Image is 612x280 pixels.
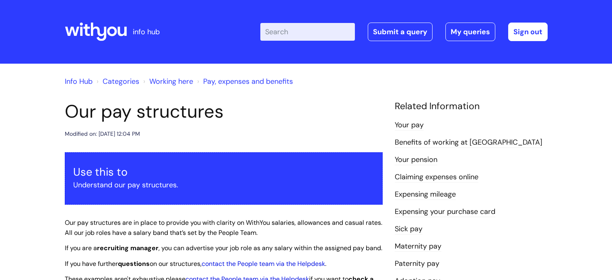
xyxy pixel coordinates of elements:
[141,75,193,88] li: Working here
[118,259,150,268] strong: questions
[395,241,441,252] a: Maternity pay
[395,259,439,269] a: Paternity pay
[445,23,495,41] a: My queries
[133,25,160,38] p: info hub
[65,244,382,252] span: If you are a , you can advertise your job role as any salary within the assigned pay band.
[395,189,456,200] a: Expensing mileage
[65,259,326,268] span: If you have further on our structures, .
[65,218,382,237] span: Our pay structures are in place to provide you with clarity on WithYou salaries, allowances and c...
[103,77,139,86] a: Categories
[395,155,437,165] a: Your pension
[65,77,93,86] a: Info Hub
[97,244,159,252] strong: recruiting manager
[95,75,139,88] li: Solution home
[202,259,325,268] a: contact the People team via the Helpdesk
[149,77,193,86] a: Working here
[73,166,374,178] h3: Use this to
[73,178,374,191] p: Understand our pay structures.
[508,23,548,41] a: Sign out
[368,23,433,41] a: Submit a query
[203,77,293,86] a: Pay, expenses and benefits
[395,101,548,112] h4: Related Information
[260,23,355,41] input: Search
[395,172,478,183] a: Claiming expenses online
[260,23,548,41] div: | -
[395,120,424,131] a: Your pay
[395,137,542,148] a: Benefits of working at [GEOGRAPHIC_DATA]
[395,207,495,217] a: Expensing your purchase card
[65,129,140,139] div: Modified on: [DATE] 12:04 PM
[195,75,293,88] li: Pay, expenses and benefits
[395,224,422,234] a: Sick pay
[65,101,383,122] h1: Our pay structures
